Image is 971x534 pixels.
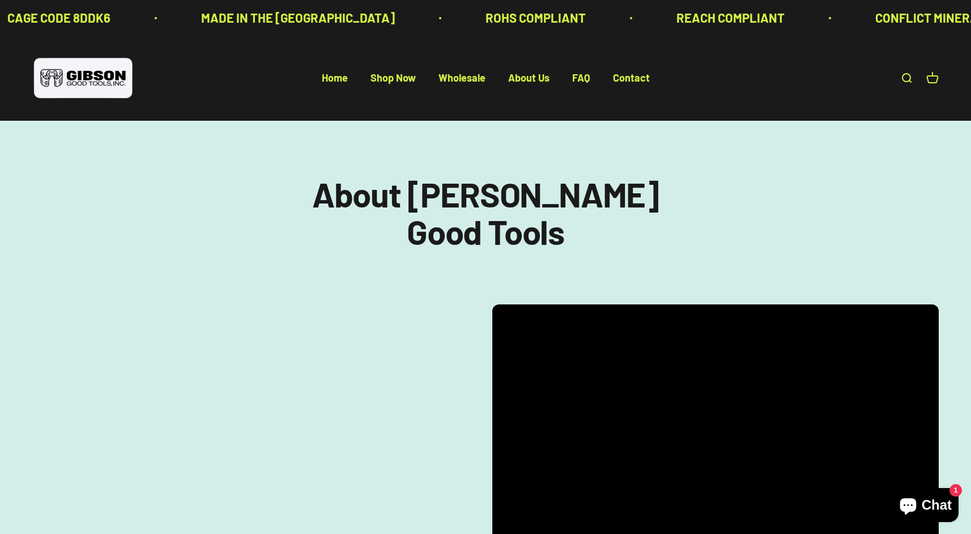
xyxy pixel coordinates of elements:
a: Wholesale [438,72,485,84]
a: About Us [508,72,550,84]
p: REACH COMPLIANT [676,8,785,28]
p: About [PERSON_NAME] Good Tools [301,175,670,250]
p: CAGE CODE 8DDK6 [7,8,110,28]
a: FAQ [572,72,590,84]
p: MADE IN THE [GEOGRAPHIC_DATA] [201,8,395,28]
a: Contact [613,72,650,84]
a: Shop Now [370,72,416,84]
inbox-online-store-chat: Shopify online store chat [889,488,962,525]
p: ROHS COMPLIANT [485,8,586,28]
a: Home [322,72,348,84]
